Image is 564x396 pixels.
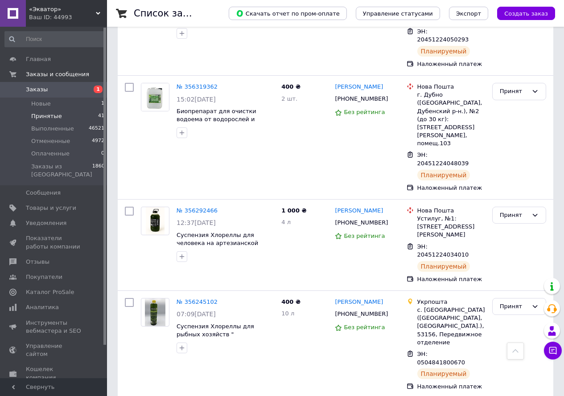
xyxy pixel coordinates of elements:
span: ЭН: 20451224050293 [417,28,469,43]
button: Экспорт [449,7,488,20]
span: Управление сайтом [26,342,82,358]
div: Ваш ID: 44993 [29,13,107,21]
div: Принят [500,87,528,96]
span: 400 ₴ [281,83,301,90]
span: Выполненные [31,125,74,133]
button: Создать заказ [497,7,555,20]
img: Фото товару [145,298,166,326]
span: Отзывы [26,258,49,266]
span: [PHONE_NUMBER] [335,310,388,317]
a: [PERSON_NAME] [335,83,383,91]
img: Фото товару [146,207,164,235]
span: 10 л [281,310,294,317]
span: Создать заказ [504,10,548,17]
span: Каталог ProSale [26,288,74,296]
span: ЭН: 0504841800670 [417,351,465,366]
span: Новые [31,100,51,108]
span: Кошелек компании [26,365,82,381]
div: Принят [500,211,528,220]
div: Наложенный платеж [417,184,485,192]
img: Фото товару [141,83,169,111]
span: 0 [101,150,104,158]
input: Поиск [4,31,105,47]
span: Без рейтинга [344,233,385,239]
div: с. [GEOGRAPHIC_DATA] ([GEOGRAPHIC_DATA], [GEOGRAPHIC_DATA].), 53156, Передвижное отделение [417,306,485,347]
span: Инструменты вебмастера и SEO [26,319,82,335]
span: 15:02[DATE] [177,96,216,103]
span: Отмененные [31,137,70,145]
span: ЭН: 20451224048039 [417,151,469,167]
span: [PHONE_NUMBER] [335,95,388,102]
span: Без рейтинга [344,324,385,331]
button: Скачать отчет по пром-оплате [229,7,347,20]
span: 46521 [89,125,104,133]
h1: Список заказов [134,8,210,19]
span: Принятые [31,112,62,120]
div: Наложенный платеж [417,60,485,68]
span: 1 [94,86,103,93]
span: «Экватор» [29,5,96,13]
span: Заказы и сообщения [26,70,89,78]
span: 07:09[DATE] [177,310,216,318]
a: № 356319362 [177,83,218,90]
span: 1 [101,100,104,108]
span: Оплаченные [31,150,70,158]
div: Планируемый [417,46,470,57]
span: Уведомления [26,219,66,227]
span: Экспорт [456,10,481,17]
span: ЭН: 20451224034010 [417,243,469,258]
span: Управление статусами [363,10,433,17]
span: Заказы из [GEOGRAPHIC_DATA] [31,163,92,179]
span: Аналитика [26,303,59,311]
span: 12:37[DATE] [177,219,216,226]
a: № 356292466 [177,207,218,214]
button: Управление статусами [356,7,440,20]
span: 400 ₴ [281,298,301,305]
span: 2 шт. [281,95,297,102]
div: Наложенный платеж [417,383,485,391]
span: 4 л [281,219,291,225]
a: Фото товару [141,207,169,235]
span: 1860 [92,163,105,179]
a: Биопрепарат для очистки водоема от водорослей и цветения воды Суспензия Хлорелли, 5 л [177,108,257,139]
a: Фото товару [141,298,169,327]
div: Наложенный платеж [417,275,485,283]
span: 4972 [92,137,104,145]
a: Суспензия Хлореллы для человека на артезианской воде 5 л "Хлорелла Украина" [177,232,266,255]
span: Товары и услуги [26,204,76,212]
span: Заказы [26,86,48,94]
span: Показатели работы компании [26,234,82,250]
a: № 356245102 [177,298,218,305]
span: Скачать отчет по пром-оплате [236,9,340,17]
div: Нова Пошта [417,207,485,215]
div: г. Дубно ([GEOGRAPHIC_DATA], Дубенский р-н.), №2 (до 30 кг): [STREET_ADDRESS][PERSON_NAME], помещ... [417,91,485,147]
span: [PHONE_NUMBER] [335,219,388,226]
span: Без рейтинга [344,109,385,115]
div: Планируемый [417,261,470,272]
div: Устилуг, №1: [STREET_ADDRESS][PERSON_NAME] [417,215,485,239]
div: Планируемый [417,170,470,180]
a: [PERSON_NAME] [335,298,383,306]
span: Покупатели [26,273,62,281]
span: 1 000 ₴ [281,207,306,214]
button: Чат с покупателем [544,342,562,359]
a: Создать заказ [488,10,555,16]
div: Планируемый [417,368,470,379]
span: 41 [98,112,104,120]
div: Укрпошта [417,298,485,306]
span: Сообщения [26,189,61,197]
div: Принят [500,302,528,311]
a: [PERSON_NAME] [335,207,383,215]
span: Главная [26,55,51,63]
div: Нова Пошта [417,83,485,91]
a: Суспензия Хлореллы для рыбных хозяйств "[GEOGRAPHIC_DATA] [GEOGRAPHIC_DATA]" [177,323,254,355]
